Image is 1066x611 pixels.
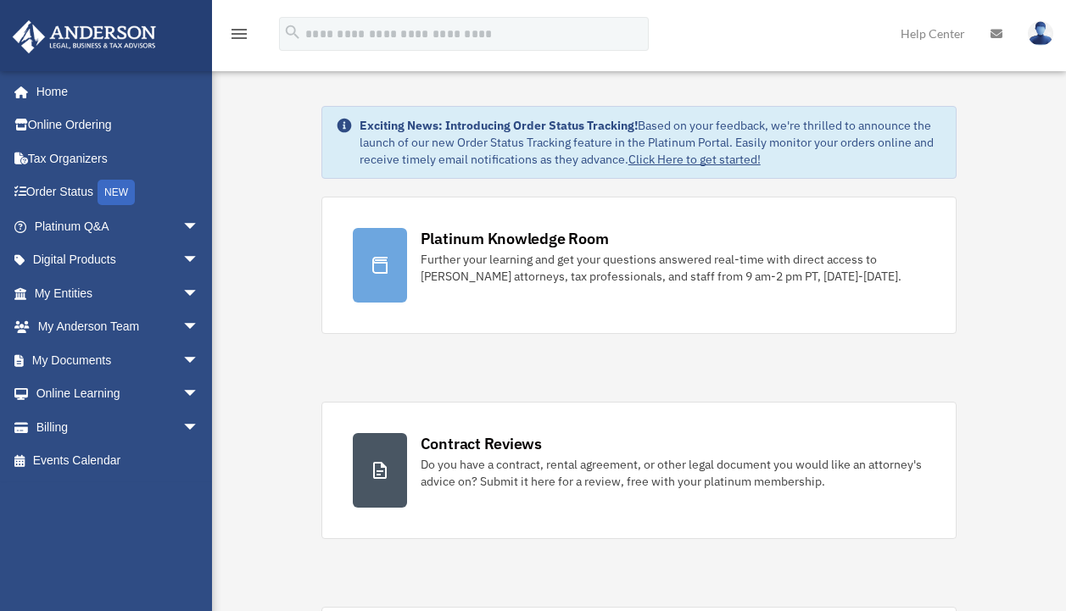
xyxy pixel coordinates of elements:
span: arrow_drop_down [182,377,216,412]
div: Further your learning and get your questions answered real-time with direct access to [PERSON_NAM... [421,251,926,285]
i: search [283,23,302,42]
strong: Exciting News: Introducing Order Status Tracking! [360,118,638,133]
a: Online Ordering [12,108,225,142]
img: Anderson Advisors Platinum Portal [8,20,161,53]
a: menu [229,30,249,44]
div: Platinum Knowledge Room [421,228,609,249]
div: Contract Reviews [421,433,542,454]
a: Online Learningarrow_drop_down [12,377,225,411]
div: NEW [98,180,135,205]
a: My Entitiesarrow_drop_down [12,276,225,310]
a: Order StatusNEW [12,175,225,210]
span: arrow_drop_down [182,410,216,445]
a: Digital Productsarrow_drop_down [12,243,225,277]
img: User Pic [1028,21,1053,46]
i: menu [229,24,249,44]
span: arrow_drop_down [182,310,216,345]
a: Platinum Q&Aarrow_drop_down [12,209,225,243]
a: My Documentsarrow_drop_down [12,343,225,377]
div: Do you have a contract, rental agreement, or other legal document you would like an attorney's ad... [421,456,926,490]
a: Contract Reviews Do you have a contract, rental agreement, or other legal document you would like... [321,402,957,539]
span: arrow_drop_down [182,243,216,278]
span: arrow_drop_down [182,276,216,311]
div: Based on your feedback, we're thrilled to announce the launch of our new Order Status Tracking fe... [360,117,943,168]
a: My Anderson Teamarrow_drop_down [12,310,225,344]
span: arrow_drop_down [182,209,216,244]
a: Tax Organizers [12,142,225,175]
a: Billingarrow_drop_down [12,410,225,444]
a: Events Calendar [12,444,225,478]
a: Platinum Knowledge Room Further your learning and get your questions answered real-time with dire... [321,197,957,334]
span: arrow_drop_down [182,343,216,378]
a: Home [12,75,216,108]
a: Click Here to get started! [628,152,761,167]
